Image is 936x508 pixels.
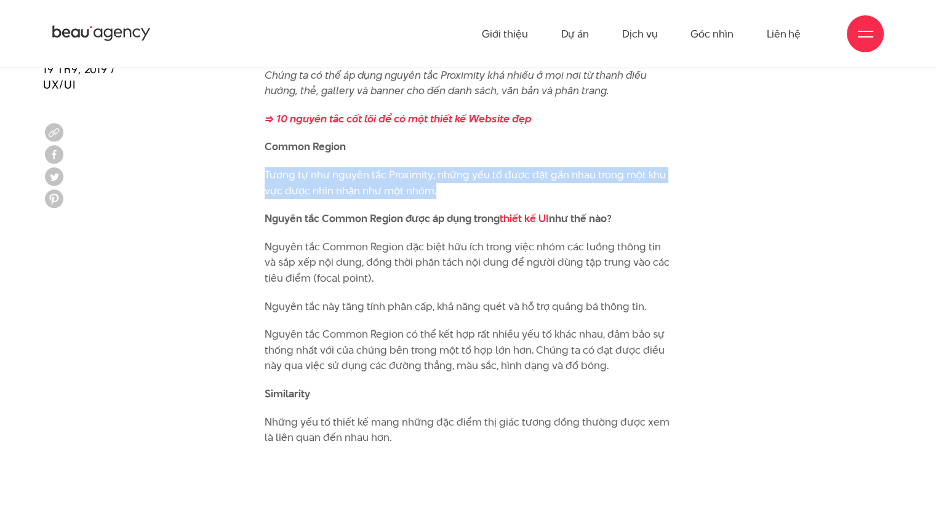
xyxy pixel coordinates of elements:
b: Similarity [265,386,310,401]
p: Tương tự như nguyên tắc Proximity, những yếu tố được đặt gần nhau trong một khu vực được nhìn nhậ... [265,167,671,199]
p: Những yếu tố thiết kế mang những đặc điểm thị giác tương đồng thường được xem là liên quan đến nh... [265,415,671,446]
p: Nguyên tắc Common Region có thể kết hợp rất nhiều yếu tố khác nhau, đảm bảo sự thống nhất với của... [265,327,671,374]
p: Nguyên tắc Common Region đặc biệt hữu ích trong việc nhóm các luồng thông tin và sắp xếp nội dung... [265,239,671,287]
b: Nguyên tắc Common Region được áp dụng trong như thế nào? [265,211,612,226]
a: => 10 nguyên tắc cốt lõi để có một thiết kế Website đẹp [265,111,532,126]
p: Nguyên tắc này tăng tính phân cấp, khả năng quét và hỗ trợ quảng bá thông tin. [265,299,671,315]
b: Common Region [265,139,346,154]
i: Chúng ta có thể áp dụng nguyên tắc Proximity khá nhiều ở mọi nơi từ thanh điều hướng, thẻ, galler... [265,68,647,98]
span: 19 Th9, 2019 / UX/UI [43,62,116,92]
a: thiết kế UI [500,211,549,226]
